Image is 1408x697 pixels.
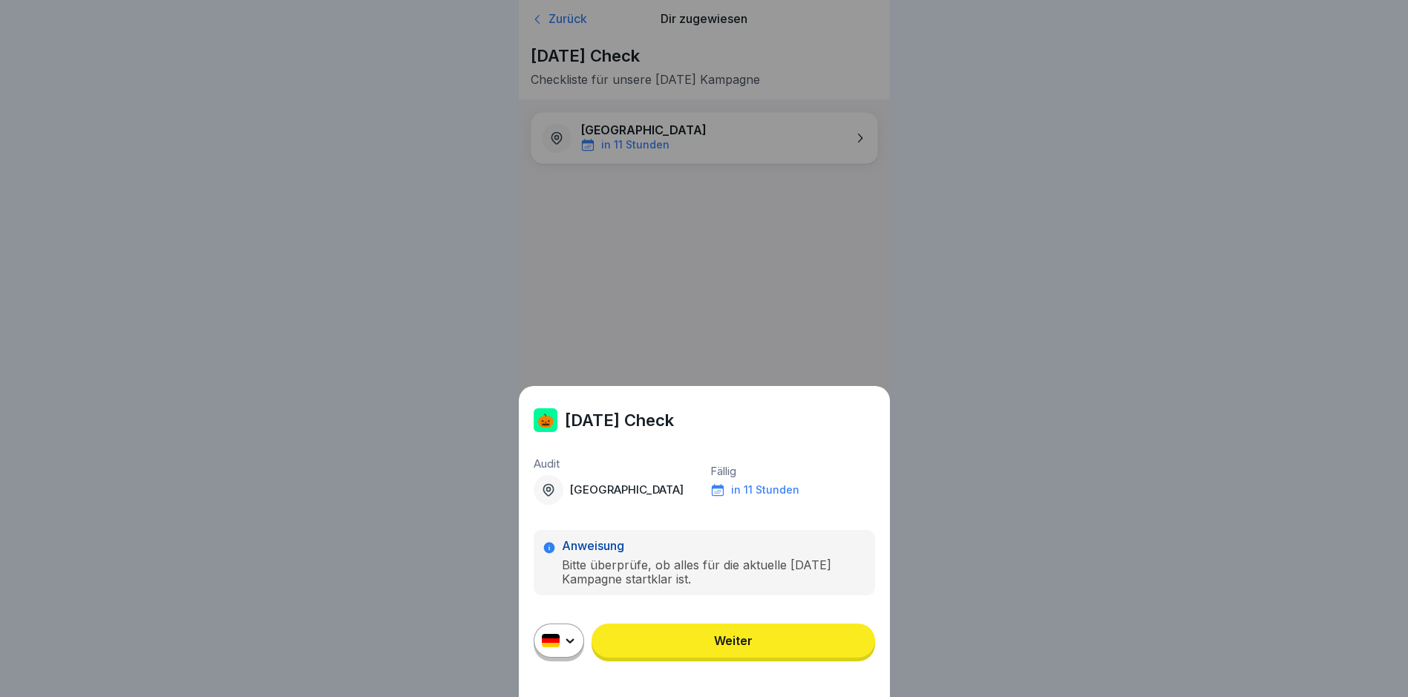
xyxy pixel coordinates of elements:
[569,483,684,497] p: [GEOGRAPHIC_DATA]
[534,457,698,471] p: Audit
[534,408,557,432] div: 🎃
[542,634,560,647] img: de.svg
[731,484,799,497] p: in 11 Stunden
[710,465,875,478] p: Fällig
[562,558,866,586] p: Bitte überprüfe, ob alles für die aktuelle [DATE] Kampagne startklar ist.
[592,624,875,658] a: Weiter
[565,410,674,430] p: [DATE] Check
[562,539,866,553] p: Anweisung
